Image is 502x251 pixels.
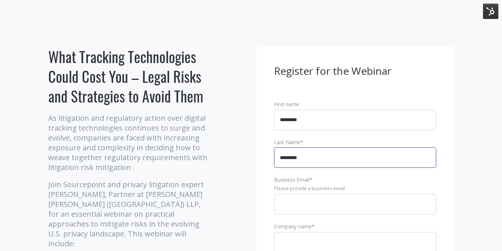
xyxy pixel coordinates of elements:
legend: Please provide a business email [274,185,436,192]
span: Last Name [274,139,300,146]
span: First name [274,101,299,108]
span: Business Email [274,176,309,183]
h1: What Tracking Technologies Could Cost You – Legal Risks and Strategies to Avoid Them [48,47,211,106]
p: As litigation and regulatory action over digital tracking technologies continues to surge and evo... [48,113,211,172]
p: Join Sourcepoint and privacy litigation expert [PERSON_NAME], Partner at [PERSON_NAME] [PERSON_NA... [48,179,211,248]
h3: Register for the Webinar [274,64,436,78]
img: HubSpot Tools Menu Toggle [483,4,498,19]
span: Company name [274,223,312,230]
